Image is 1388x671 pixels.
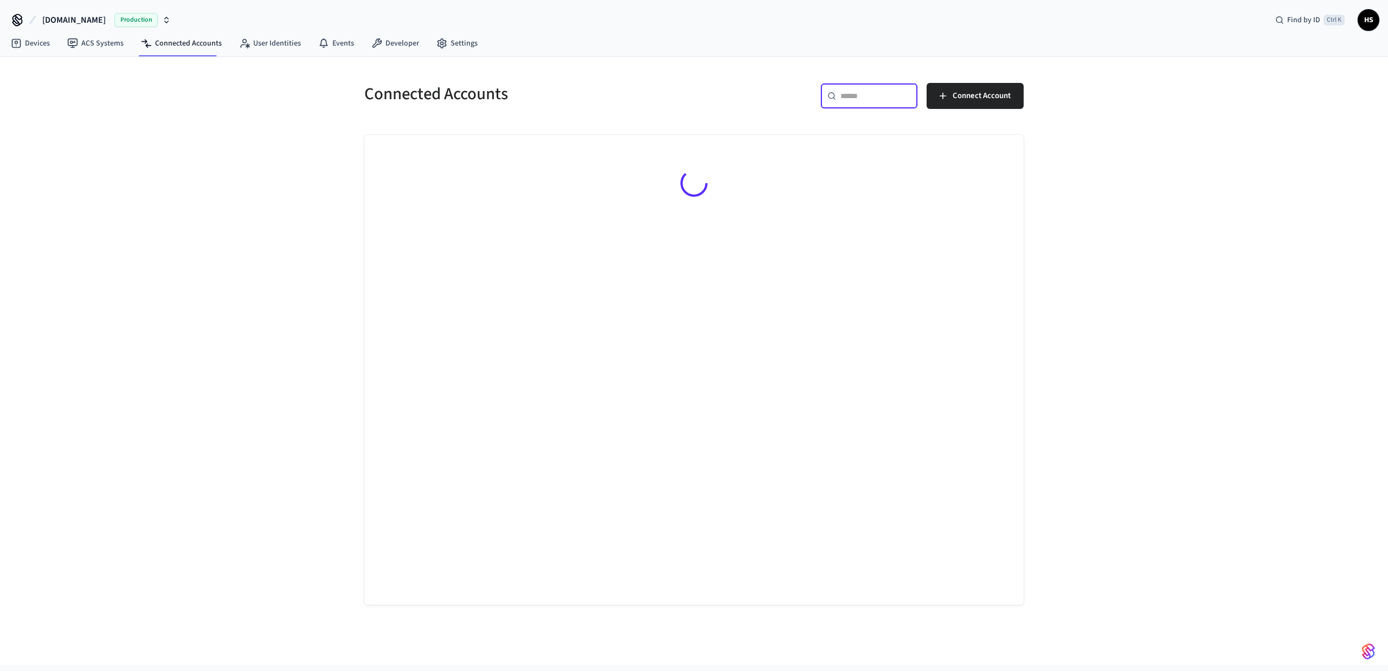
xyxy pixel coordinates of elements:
a: Developer [363,34,428,53]
button: HS [1358,9,1379,31]
span: Production [114,13,158,27]
h5: Connected Accounts [364,83,687,105]
span: [DOMAIN_NAME] [42,14,106,27]
a: ACS Systems [59,34,132,53]
span: Ctrl K [1323,15,1345,25]
a: Settings [428,34,486,53]
div: Find by IDCtrl K [1267,10,1353,30]
button: Connect Account [927,83,1024,109]
span: Connect Account [953,89,1011,103]
img: SeamLogoGradient.69752ec5.svg [1362,643,1375,660]
span: HS [1359,10,1378,30]
a: Connected Accounts [132,34,230,53]
a: User Identities [230,34,310,53]
span: Find by ID [1287,15,1320,25]
a: Devices [2,34,59,53]
a: Events [310,34,363,53]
